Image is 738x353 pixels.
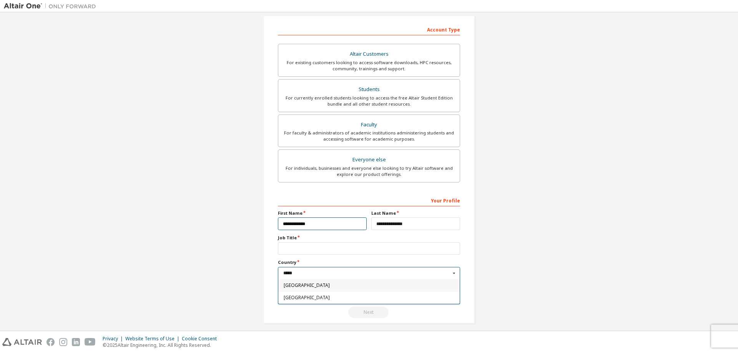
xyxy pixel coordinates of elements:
div: For existing customers looking to access software downloads, HPC resources, community, trainings ... [283,60,455,72]
div: Students [283,84,455,95]
div: For faculty & administrators of academic institutions administering students and accessing softwa... [283,130,455,142]
label: First Name [278,210,367,216]
div: Privacy [103,336,125,342]
div: Your Profile [278,194,460,206]
div: Everyone else [283,154,455,165]
span: [GEOGRAPHIC_DATA] [284,295,455,300]
img: Altair One [4,2,100,10]
div: For currently enrolled students looking to access the free Altair Student Edition bundle and all ... [283,95,455,107]
label: Country [278,259,460,265]
p: © 2025 Altair Engineering, Inc. All Rights Reserved. [103,342,221,348]
div: Faculty [283,119,455,130]
img: facebook.svg [47,338,55,346]
div: For individuals, businesses and everyone else looking to try Altair software and explore our prod... [283,165,455,177]
div: Read and acccept EULA to continue [278,307,460,318]
label: Last Name [371,210,460,216]
div: Website Terms of Use [125,336,182,342]
span: [GEOGRAPHIC_DATA] [284,283,455,288]
img: youtube.svg [85,338,96,346]
img: instagram.svg [59,338,67,346]
div: Altair Customers [283,49,455,60]
div: Cookie Consent [182,336,221,342]
img: altair_logo.svg [2,338,42,346]
label: Job Title [278,235,460,241]
div: Account Type [278,23,460,35]
img: linkedin.svg [72,338,80,346]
